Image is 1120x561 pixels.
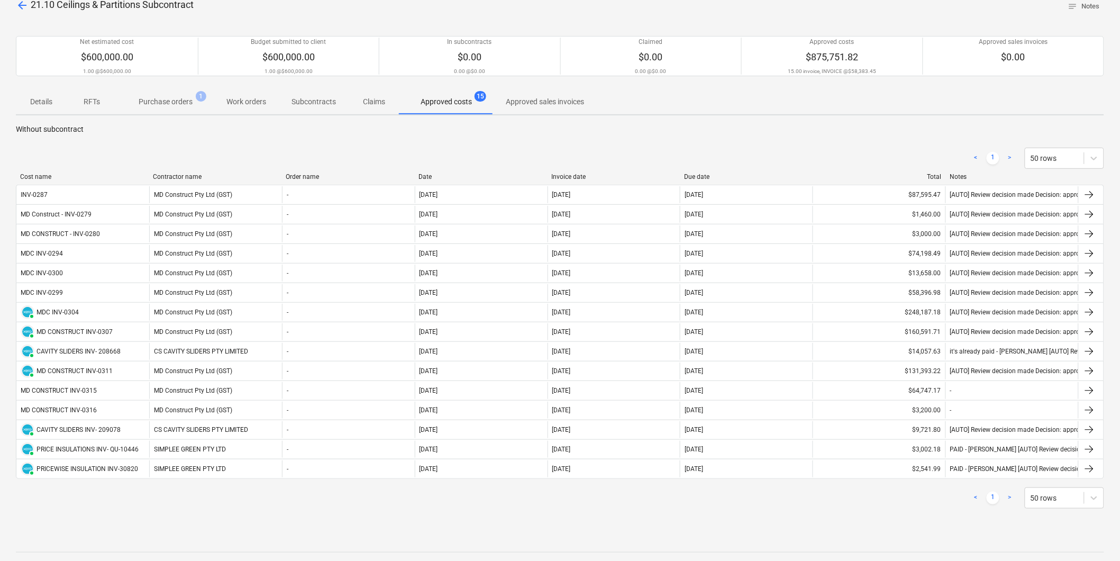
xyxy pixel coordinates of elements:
div: Date [418,173,543,180]
div: Invoice has been synced with Xero and its status is currently PAID [21,462,34,476]
p: Without subcontract [16,124,1104,135]
div: Cost name [20,173,144,180]
div: [DATE] [420,406,438,414]
div: [DATE] [420,426,438,433]
div: [DATE] [552,348,571,355]
p: Claims [361,96,387,107]
img: xero.svg [22,307,33,318]
span: notes [1068,2,1078,11]
div: MD Construct Pty Ltd (GST) [149,245,282,262]
p: Approved sales invoices [979,38,1048,47]
div: - [287,406,288,414]
p: Claimed [639,38,663,47]
div: MD CONSTRUCT INV-0316 [21,406,97,414]
span: $600,000.00 [262,51,315,62]
p: 0.00 @ $0.00 [454,68,485,75]
div: MD Construct Pty Ltd (GST) [149,304,282,321]
div: [DATE] [420,367,438,375]
div: [DATE] [420,446,438,453]
div: [DATE] [685,328,703,336]
div: [DATE] [552,387,571,394]
img: xero.svg [22,327,33,337]
p: Approved costs [810,38,854,47]
div: $3,000.00 [813,225,945,242]
div: [DATE] [552,289,571,296]
div: Invoice has been synced with Xero and its status is currently PAID [21,423,34,437]
p: Work orders [226,96,266,107]
div: MD CONSTRUCT - INV-0280 [21,230,100,238]
p: 0.00 @ $0.00 [635,68,667,75]
div: $1,460.00 [813,206,945,223]
div: $2,541.99 [813,460,945,477]
div: SIMPLEE GREEN PTY LTD [149,460,282,477]
div: CAVITY SLIDERS INV- 209078 [37,426,121,433]
div: MDC INV-0294 [21,250,63,257]
span: $0.00 [639,51,663,62]
div: $13,658.00 [813,265,945,282]
div: [DATE] [420,309,438,316]
a: Page 1 is your current page [987,152,999,165]
p: In subcontracts [448,38,492,47]
div: - [287,426,288,433]
div: MD Construct Pty Ltd (GST) [149,402,282,419]
div: [DATE] [420,250,438,257]
img: xero.svg [22,424,33,435]
div: MDC INV-0304 [37,309,79,316]
div: [DATE] [552,191,571,198]
span: $0.00 [1001,51,1025,62]
div: MD Construct Pty Ltd (GST) [149,186,282,203]
div: MD Construct Pty Ltd (GST) [149,284,282,301]
div: [DATE] [685,211,703,218]
a: Previous page [970,152,982,165]
div: MD CONSTRUCT INV-0307 [37,328,113,336]
div: $131,393.22 [813,363,945,379]
div: Total [817,173,942,180]
div: $3,002.18 [813,441,945,458]
div: [DATE] [420,191,438,198]
div: - [287,309,288,316]
div: [DATE] [685,348,703,355]
div: MD Construct Pty Ltd (GST) [149,382,282,399]
p: Approved costs [421,96,472,107]
div: - [287,348,288,355]
div: - [287,328,288,336]
div: CS CAVITY SLIDERS PTY LIMITED [149,343,282,360]
span: $600,000.00 [81,51,133,62]
div: [DATE] [420,289,438,296]
div: - [287,269,288,277]
div: [DATE] [420,211,438,218]
div: [DATE] [552,367,571,375]
div: $58,396.98 [813,284,945,301]
div: - [287,230,288,238]
div: MD Construct Pty Ltd (GST) [149,323,282,340]
div: [DATE] [552,426,571,433]
div: [DATE] [420,230,438,238]
div: Due date [685,173,809,180]
p: Details [29,96,54,107]
div: Invoice has been synced with Xero and its status is currently PAID [21,305,34,319]
p: Approved sales invoices [506,96,584,107]
div: [DATE] [685,406,703,414]
div: [DATE] [685,289,703,296]
div: INV-0287 [21,191,48,198]
div: [DATE] [685,230,703,238]
div: [DATE] [420,269,438,277]
div: - [287,465,288,473]
div: CAVITY SLIDERS INV- 208668 [37,348,121,355]
div: [DATE] [685,426,703,433]
img: xero.svg [22,366,33,376]
div: - [950,387,952,394]
span: $0.00 [458,51,481,62]
div: [DATE] [552,211,571,218]
div: MD Construct - INV-0279 [21,211,92,218]
p: 1.00 @ $600,000.00 [83,68,131,75]
div: - [287,367,288,375]
p: RFTs [79,96,105,107]
div: $9,721.80 [813,421,945,438]
div: [DATE] [685,250,703,257]
div: $64,747.17 [813,382,945,399]
img: xero.svg [22,464,33,474]
div: CS CAVITY SLIDERS PTY LIMITED [149,421,282,438]
div: Contractor name [153,173,277,180]
div: [DATE] [685,309,703,316]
